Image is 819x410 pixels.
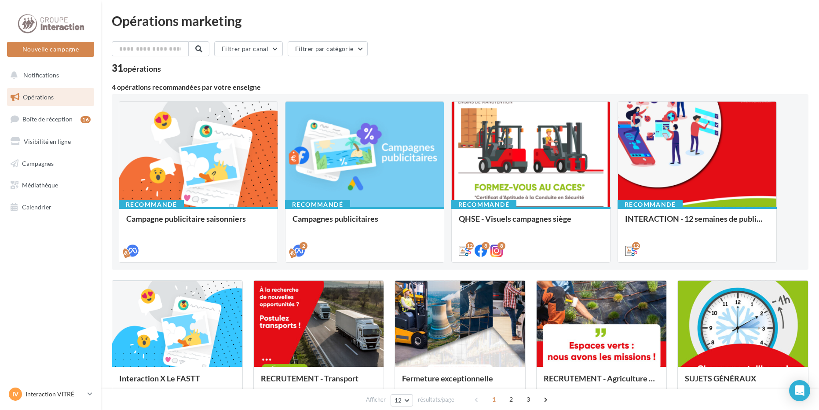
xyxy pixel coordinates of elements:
div: Campagne publicitaire saisonniers [126,214,271,232]
div: opérations [123,65,161,73]
div: RECRUTEMENT - Agriculture / Espaces verts [544,374,660,392]
div: SUJETS GÉNÉRAUX [685,374,801,392]
div: QHSE - Visuels campagnes siège [459,214,603,232]
a: Boîte de réception16 [5,110,96,128]
span: IV [12,390,18,399]
span: 3 [521,392,535,406]
a: Opérations [5,88,96,106]
a: Visibilité en ligne [5,132,96,151]
span: 1 [487,392,501,406]
div: 31 [112,63,161,73]
div: RECRUTEMENT - Transport [261,374,377,392]
div: Opérations marketing [112,14,808,27]
span: 12 [395,397,402,404]
span: Notifications [23,71,59,79]
div: Fermeture exceptionnelle [402,374,518,392]
span: Opérations [23,93,54,101]
button: Filtrer par canal [214,41,283,56]
div: Campagnes publicitaires [292,214,437,232]
a: IV Interaction VITRÉ [7,386,94,403]
div: 12 [632,242,640,250]
div: Open Intercom Messenger [789,380,810,401]
div: 8 [497,242,505,250]
div: 16 [80,116,91,123]
span: 2 [504,392,518,406]
div: 4 opérations recommandées par votre enseigne [112,84,808,91]
span: Médiathèque [22,181,58,189]
button: Nouvelle campagne [7,42,94,57]
span: Afficher [366,395,386,404]
span: résultats/page [418,395,454,404]
span: Campagnes [22,159,54,167]
div: Recommandé [451,200,516,209]
div: 2 [300,242,307,250]
p: Interaction VITRÉ [26,390,84,399]
div: 12 [466,242,474,250]
a: Calendrier [5,198,96,216]
span: Boîte de réception [22,115,73,123]
div: Recommandé [285,200,350,209]
button: 12 [391,394,413,406]
button: Notifications [5,66,92,84]
a: Médiathèque [5,176,96,194]
a: Campagnes [5,154,96,173]
div: INTERACTION - 12 semaines de publication [625,214,769,232]
div: 8 [482,242,490,250]
div: Recommandé [119,200,184,209]
button: Filtrer par catégorie [288,41,368,56]
div: Recommandé [618,200,683,209]
div: Interaction X Le FASTT [119,374,235,392]
span: Calendrier [22,203,51,211]
span: Visibilité en ligne [24,138,71,145]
